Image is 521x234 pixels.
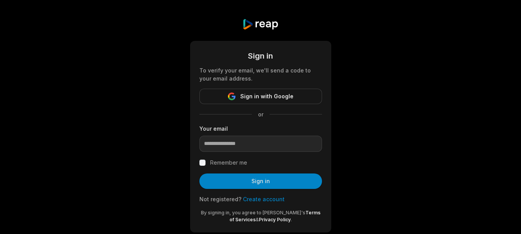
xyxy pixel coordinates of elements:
[201,210,305,215] span: By signing in, you agree to [PERSON_NAME]'s
[199,196,241,202] span: Not registered?
[199,125,322,133] label: Your email
[199,66,322,82] div: To verify your email, we'll send a code to your email address.
[242,19,279,30] img: reap
[256,217,259,222] span: &
[252,110,270,118] span: or
[210,158,247,167] label: Remember me
[259,217,291,222] a: Privacy Policy
[229,210,320,222] a: Terms of Services
[243,196,285,202] a: Create account
[240,92,293,101] span: Sign in with Google
[199,50,322,62] div: Sign in
[291,217,292,222] span: .
[199,173,322,189] button: Sign in
[199,89,322,104] button: Sign in with Google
